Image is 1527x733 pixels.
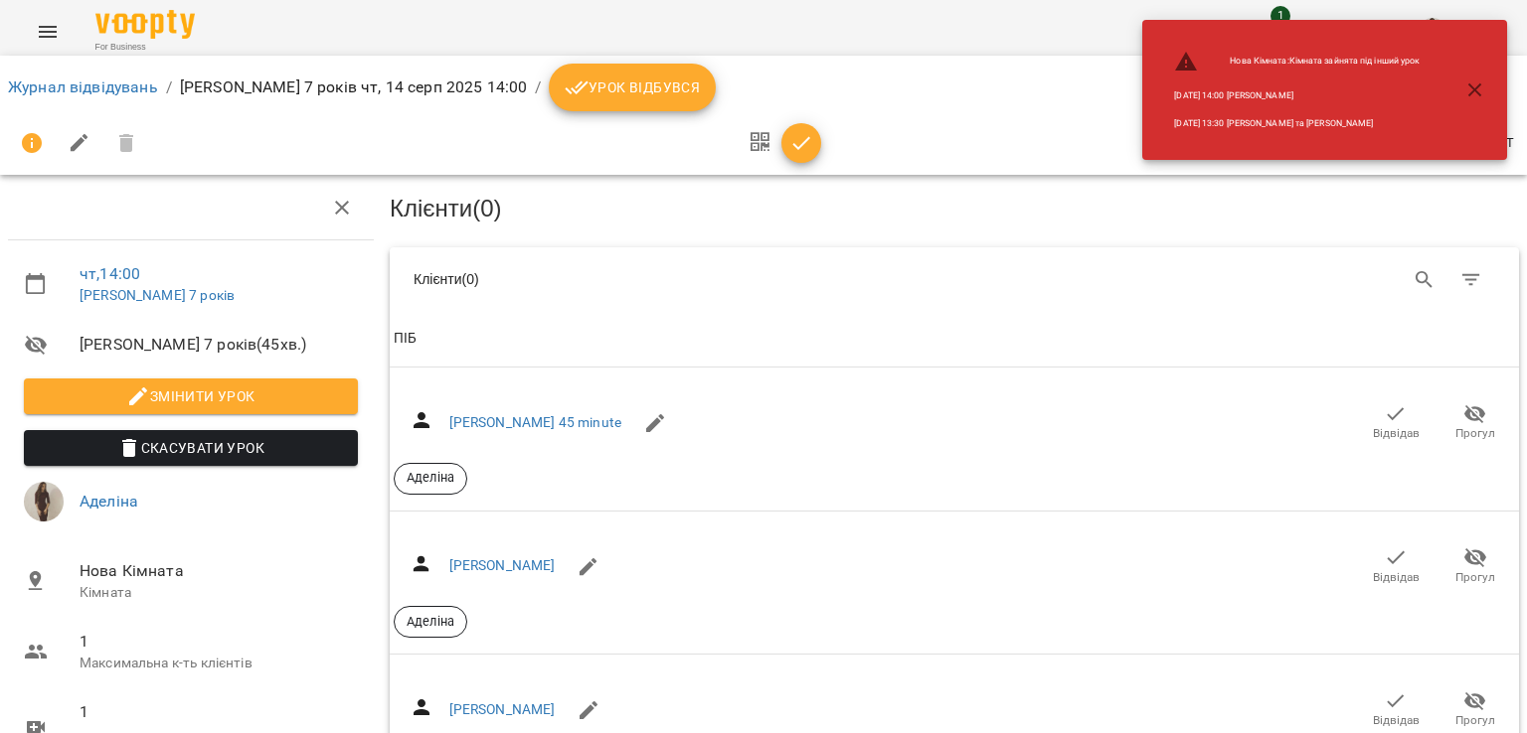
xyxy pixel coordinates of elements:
[1373,569,1420,586] span: Відвідав
[40,436,342,460] span: Скасувати Урок
[390,247,1519,311] div: Table Toolbar
[80,583,358,603] p: Кімната
[1436,395,1515,451] button: Прогул
[1373,425,1420,442] span: Відвідав
[24,8,72,56] button: Menu
[166,75,172,99] li: /
[80,264,140,283] a: чт , 14:00
[180,75,528,99] p: [PERSON_NAME] 7 років чт, 14 серп 2025 14:00
[80,333,358,357] span: [PERSON_NAME] 7 років ( 45 хв. )
[449,557,556,573] a: [PERSON_NAME]
[1401,256,1448,304] button: Search
[390,196,1519,221] h3: Клієнти ( 0 )
[1447,256,1495,304] button: Фільтр
[1373,712,1420,729] span: Відвідав
[565,75,700,99] span: Урок відбувся
[1158,42,1436,81] li: Нова Кімната : Кімната зайнята під інший урок
[80,700,358,724] p: 1
[80,654,358,673] p: Максимальна к-ть клієнтів
[414,269,939,289] div: Клієнти ( 0 )
[394,327,417,351] div: Sort
[1455,569,1495,586] span: Прогул
[449,414,621,430] a: [PERSON_NAME] 45 minute
[549,64,716,111] button: Урок відбувся
[1455,712,1495,729] span: Прогул
[394,327,417,351] div: ПІБ
[395,613,466,631] span: Аделіна
[24,430,358,466] button: Скасувати Урок
[80,559,358,583] span: Нова Кімната
[1271,6,1290,26] span: 1
[95,41,195,54] span: For Business
[535,75,541,99] li: /
[1158,109,1436,138] li: [DATE] 13:30 [PERSON_NAME] та [PERSON_NAME]
[40,384,342,408] span: Змінити урок
[1356,538,1436,594] button: Відвідав
[80,492,138,511] a: Аделіна
[8,64,1519,111] nav: breadcrumb
[80,630,358,654] span: 1
[95,10,195,39] img: Voopty Logo
[1356,395,1436,451] button: Відвідав
[8,77,158,96] a: Журнал відвідувань
[1436,538,1515,594] button: Прогул
[24,378,358,414] button: Змінити урок
[1158,81,1436,110] li: [DATE] 14:00 [PERSON_NAME]
[449,701,556,717] a: [PERSON_NAME]
[1455,425,1495,442] span: Прогул
[80,287,235,303] a: [PERSON_NAME] 7 років
[395,469,466,487] span: Аделіна
[394,327,1515,351] span: ПІБ
[24,482,64,521] img: 9fb73f4f1665c455a0626d21641f5694.jpg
